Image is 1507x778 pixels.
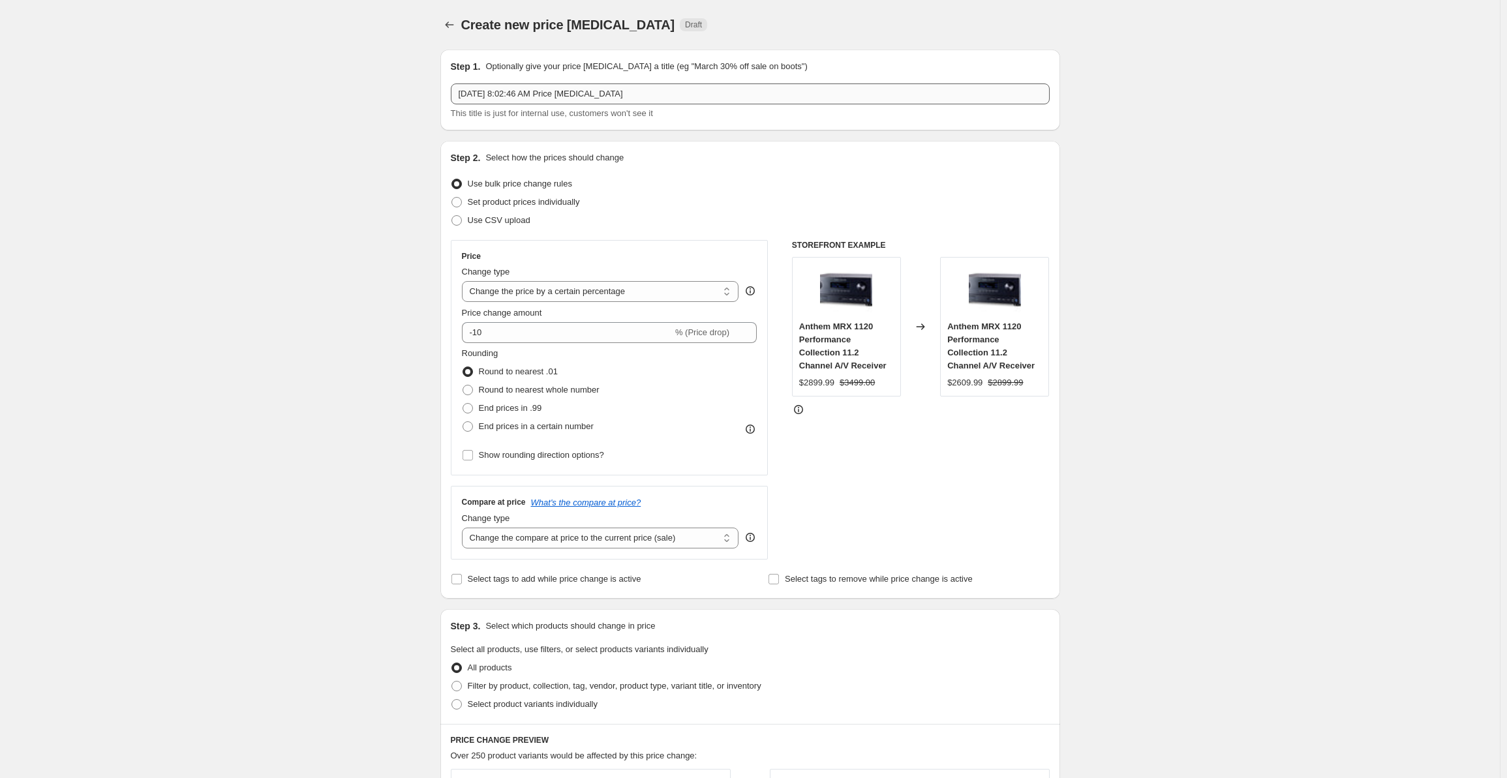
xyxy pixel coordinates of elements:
[468,663,512,672] span: All products
[785,574,973,584] span: Select tags to remove while price change is active
[675,327,729,337] span: % (Price drop)
[531,498,641,507] button: What's the compare at price?
[988,376,1023,389] strike: $2899.99
[485,151,624,164] p: Select how the prices should change
[468,197,580,207] span: Set product prices individually
[462,308,542,318] span: Price change amount
[947,376,982,389] div: $2609.99
[468,215,530,225] span: Use CSV upload
[462,513,510,523] span: Change type
[468,179,572,188] span: Use bulk price change rules
[451,60,481,73] h2: Step 1.
[820,264,872,316] img: MRX1120_80x.jpg
[744,531,757,544] div: help
[799,376,834,389] div: $2899.99
[744,284,757,297] div: help
[969,264,1021,316] img: MRX1120_80x.jpg
[451,735,1050,745] h6: PRICE CHANGE PREVIEW
[479,385,600,395] span: Round to nearest whole number
[451,108,653,118] span: This title is just for internal use, customers won't see it
[468,699,598,709] span: Select product variants individually
[451,151,481,164] h2: Step 2.
[462,267,510,277] span: Change type
[462,348,498,358] span: Rounding
[479,450,604,460] span: Show rounding direction options?
[485,620,655,633] p: Select which products should change in price
[451,644,708,654] span: Select all products, use filters, or select products variants individually
[468,681,761,691] span: Filter by product, collection, tag, vendor, product type, variant title, or inventory
[479,421,594,431] span: End prices in a certain number
[468,574,641,584] span: Select tags to add while price change is active
[799,322,887,370] span: Anthem MRX 1120 Performance Collection 11.2 Channel A/V Receiver
[840,376,875,389] strike: $3499.00
[685,20,702,30] span: Draft
[461,18,675,32] span: Create new price [MEDICAL_DATA]
[479,367,558,376] span: Round to nearest .01
[479,403,542,413] span: End prices in .99
[947,322,1035,370] span: Anthem MRX 1120 Performance Collection 11.2 Channel A/V Receiver
[451,620,481,633] h2: Step 3.
[440,16,459,34] button: Price change jobs
[462,322,673,343] input: -15
[451,83,1050,104] input: 30% off holiday sale
[462,497,526,507] h3: Compare at price
[451,751,697,760] span: Over 250 product variants would be affected by this price change:
[462,251,481,262] h3: Price
[792,240,1050,250] h6: STOREFRONT EXAMPLE
[485,60,807,73] p: Optionally give your price [MEDICAL_DATA] a title (eg "March 30% off sale on boots")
